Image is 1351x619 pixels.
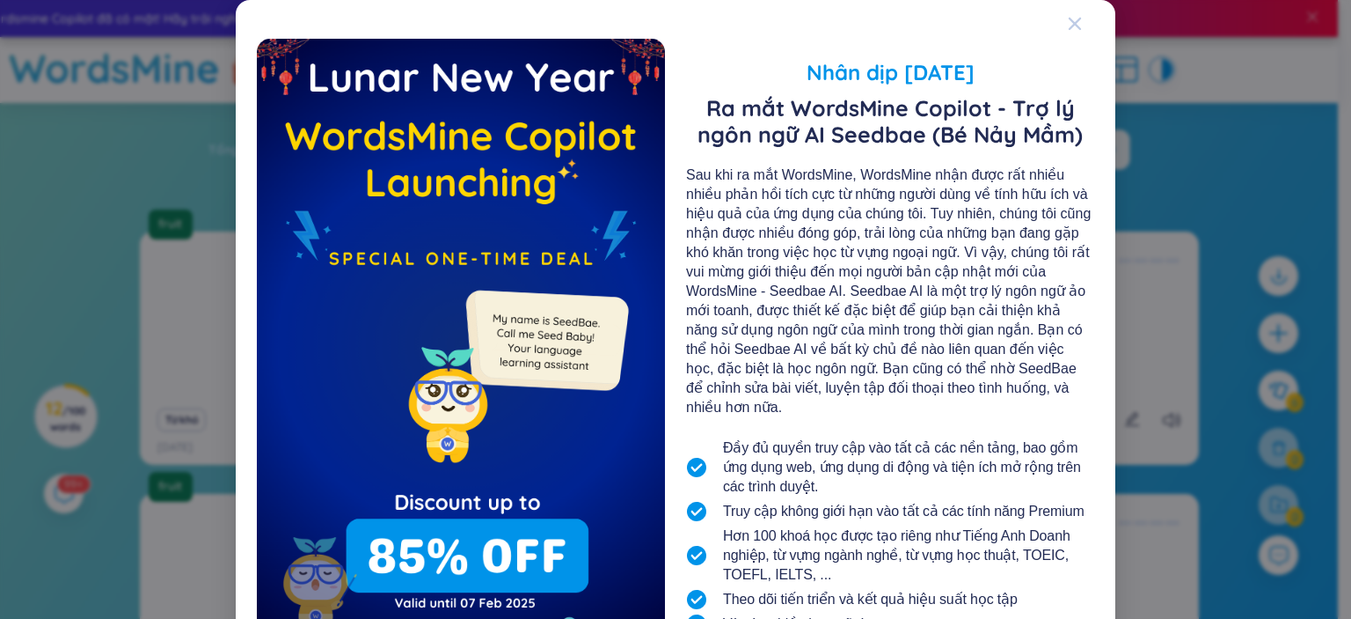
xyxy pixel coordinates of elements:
span: Nhân dịp [DATE] [686,56,1094,88]
span: Truy cập không giới hạn vào tất cả các tính năng Premium [723,502,1084,521]
span: Theo dõi tiến triển và kết quả hiệu suất học tập [723,590,1018,609]
div: Sau khi ra mắt WordsMine, WordsMine nhận được rất nhiều nhiều phản hồi tích cực từ những người dù... [686,166,1094,417]
span: Hơn 100 khoá học được tạo riêng như Tiếng Anh Doanh nghiệp, từ vựng ngành nghề, từ vựng học thuật... [723,527,1094,585]
span: Ra mắt WordsMine Copilot - Trợ lý ngôn ngữ AI Seedbae (Bé Nảy Mầm) [686,95,1094,148]
span: Đầy đủ quyền truy cập vào tất cả các nền tảng, bao gồm ứng dụng web, ứng dụng di động và tiện ích... [723,438,1094,497]
img: minionSeedbaeMessage.35ffe99e.png [457,254,632,430]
